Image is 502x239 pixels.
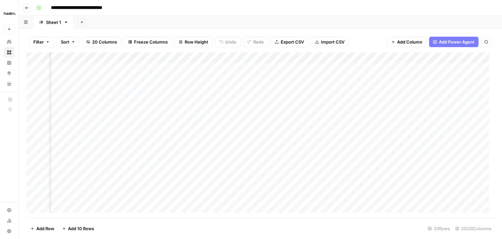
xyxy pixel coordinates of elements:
[4,226,14,236] button: Help + Support
[4,68,14,79] a: Opportunities
[46,19,61,26] div: Sheet 1
[33,39,44,45] span: Filter
[58,223,98,234] button: Add 10 Rows
[429,37,478,47] button: Add Power Agent
[321,39,344,45] span: Import CSV
[4,215,14,226] a: Usage
[397,39,422,45] span: Add Column
[68,225,94,232] span: Add 10 Rows
[225,39,236,45] span: Undo
[4,37,14,47] a: Home
[425,223,453,234] div: 33 Rows
[243,37,268,47] button: Redo
[281,39,304,45] span: Export CSV
[439,39,475,45] span: Add Power Agent
[4,58,14,68] a: Insights
[82,37,121,47] button: 20 Columns
[26,223,58,234] button: Add Row
[29,37,54,47] button: Filter
[253,39,264,45] span: Redo
[175,37,212,47] button: Row Height
[185,39,208,45] span: Row Height
[134,39,168,45] span: Freeze Columns
[4,5,14,22] button: Workspace: Haskn
[4,205,14,215] a: Settings
[92,39,117,45] span: 20 Columns
[271,37,308,47] button: Export CSV
[4,47,14,58] a: Browse
[124,37,172,47] button: Freeze Columns
[4,79,14,89] a: Your Data
[33,16,74,29] a: Sheet 1
[387,37,427,47] button: Add Column
[61,39,69,45] span: Sort
[453,223,494,234] div: 20/20 Columns
[36,225,54,232] span: Add Row
[4,8,16,19] img: Haskn Logo
[215,37,241,47] button: Undo
[57,37,79,47] button: Sort
[311,37,349,47] button: Import CSV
